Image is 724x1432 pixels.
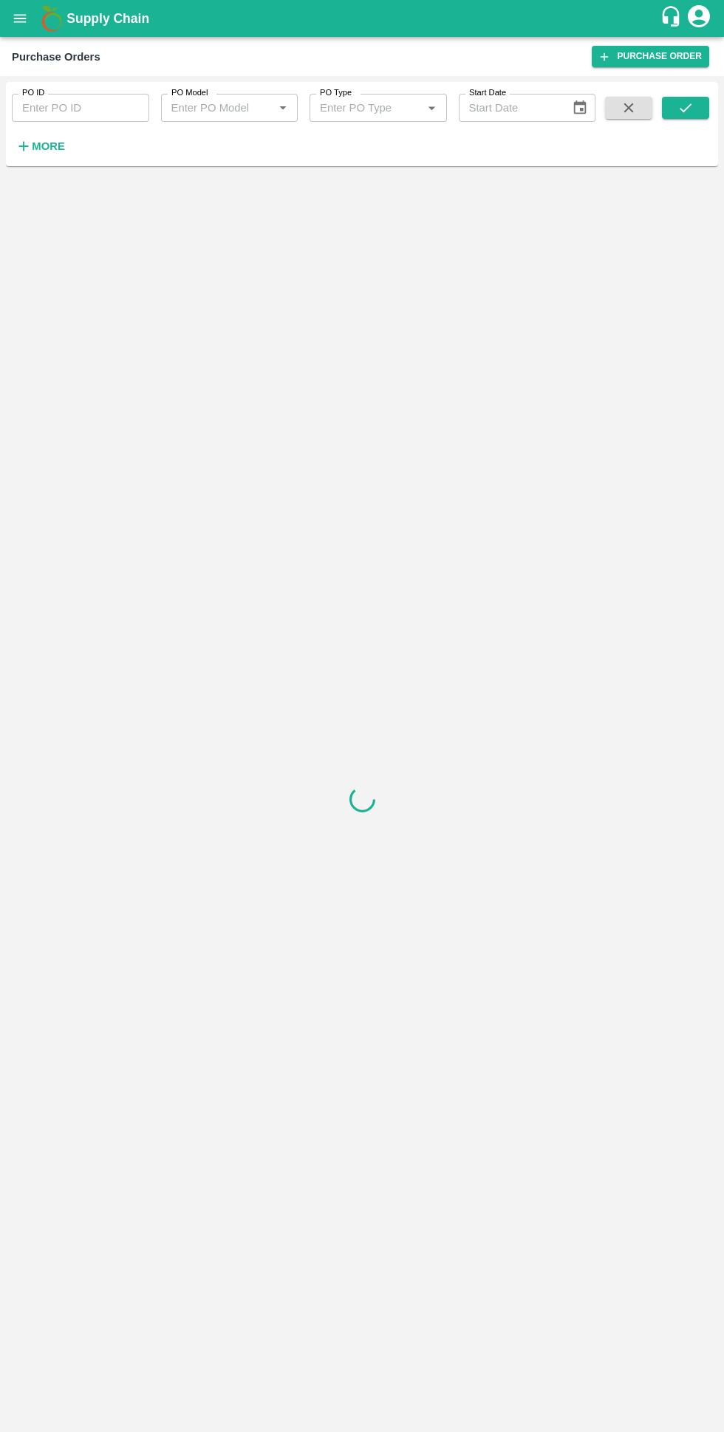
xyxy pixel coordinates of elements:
label: PO Type [320,87,352,99]
label: PO Model [171,87,208,99]
a: Purchase Order [592,46,709,67]
input: Enter PO Type [314,98,418,117]
img: logo [37,4,66,33]
div: customer-support [660,5,686,32]
input: Enter PO Model [165,98,270,117]
div: Purchase Orders [12,47,100,66]
label: PO ID [22,87,44,99]
label: Start Date [469,87,506,99]
div: account of current user [686,3,712,34]
input: Enter PO ID [12,94,149,122]
button: open drawer [3,1,37,35]
button: More [12,134,69,159]
input: Start Date [459,94,560,122]
button: Choose date [566,94,594,122]
strong: More [32,140,65,152]
button: Open [273,98,293,117]
a: Supply Chain [66,8,660,29]
button: Open [422,98,441,117]
b: Supply Chain [66,11,149,26]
